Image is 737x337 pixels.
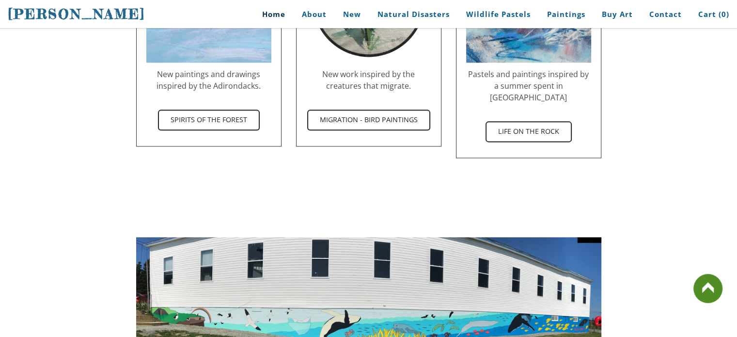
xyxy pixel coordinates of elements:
a: Migration - Bird Paintings [307,110,430,130]
a: Wildlife Pastels [459,3,538,25]
a: Contact [642,3,689,25]
div: Pastels and paintings inspired by a summer spent in [GEOGRAPHIC_DATA] [466,68,591,103]
a: Paintings [540,3,593,25]
span: Migration - Bird Paintings [308,111,429,129]
a: Life on the Rock [486,121,572,142]
span: [PERSON_NAME] [8,6,145,22]
a: Spirits of the Forest [158,110,260,130]
a: New [336,3,368,25]
span: 0 [721,9,726,19]
div: New work inspired by the creatures that migrate. [306,68,431,92]
a: Home [248,3,293,25]
a: About [295,3,334,25]
span: Spirits of the Forest [159,111,259,129]
div: New paintings and drawings inspired by the Adirondacks. [146,68,271,92]
span: Life on the Rock [486,122,571,141]
a: Cart (0) [691,3,729,25]
a: Buy Art [595,3,640,25]
a: [PERSON_NAME] [8,5,145,23]
a: Natural Disasters [370,3,457,25]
